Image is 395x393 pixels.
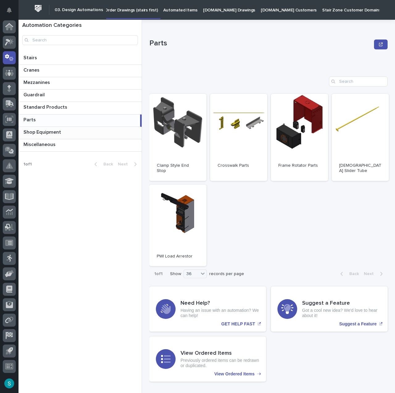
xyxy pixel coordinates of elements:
span: Back [100,162,113,166]
a: Standard ProductsStandard Products [19,102,142,114]
p: PWI Load Arrestor [157,254,199,259]
p: [DEMOGRAPHIC_DATA] Slider Tube [339,163,381,174]
a: [DEMOGRAPHIC_DATA] Slider Tube [332,94,389,181]
a: GuardrailGuardrail [19,90,142,102]
p: Miscellaneous [23,140,57,148]
a: CranesCranes [19,65,142,77]
p: Stairs [23,54,38,61]
p: Frame Rotator Parts [278,163,321,168]
p: records per page [209,271,244,277]
p: Guardrail [23,91,46,98]
input: Search [329,77,388,86]
h3: Suggest a Feature [302,300,381,307]
p: Show [170,271,181,277]
a: View Ordered Items [149,337,266,382]
p: Suggest a Feature [339,321,376,327]
p: GET HELP FAST [221,321,255,327]
a: Clamp Style End Stop [149,94,206,181]
p: Got a cool new idea? We'd love to hear about it! [302,308,381,318]
a: PartsParts [19,115,142,127]
img: Workspace Logo [32,3,44,14]
a: Suggest a Feature [271,286,388,332]
p: View Ordered Items [214,371,255,377]
p: Clamp Style End Stop [157,163,199,174]
p: Standard Products [23,103,69,110]
a: Crosswalk Parts [210,94,267,181]
a: StairsStairs [19,52,142,65]
p: Parts [23,116,37,123]
div: Notifications [8,7,16,17]
a: MezzaninesMezzanines [19,77,142,90]
h1: Automation Categories [22,22,138,29]
div: 36 [184,271,199,277]
span: Next [118,162,131,166]
button: Notifications [3,4,16,17]
button: Next [115,161,142,167]
a: Frame Rotator Parts [271,94,328,181]
h3: View Ordered Items [181,350,260,357]
button: Next [361,271,388,277]
span: Next [364,272,377,276]
a: Shop EquipmentShop Equipment [19,127,142,139]
p: Mezzanines [23,78,51,86]
button: Back [335,271,361,277]
p: Previously ordered items can be redrawn or duplicated. [181,358,260,368]
h2: 03. Design Automations [55,7,103,13]
h3: Need Help? [181,300,260,307]
p: 1 of 1 [19,157,37,172]
p: Cranes [23,66,41,73]
p: Parts [149,39,372,48]
p: Crosswalk Parts [218,163,260,168]
a: GET HELP FAST [149,286,266,332]
span: Back [346,272,359,276]
p: 1 of 1 [149,266,168,282]
button: users-avatar [3,377,16,390]
p: Shop Equipment [23,128,62,135]
p: Having an issue with an automation? We can help! [181,308,260,318]
input: Search [22,35,138,45]
a: PWI Load Arrestor [149,185,206,266]
button: Back [89,161,115,167]
a: MiscellaneousMiscellaneous [19,139,142,152]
